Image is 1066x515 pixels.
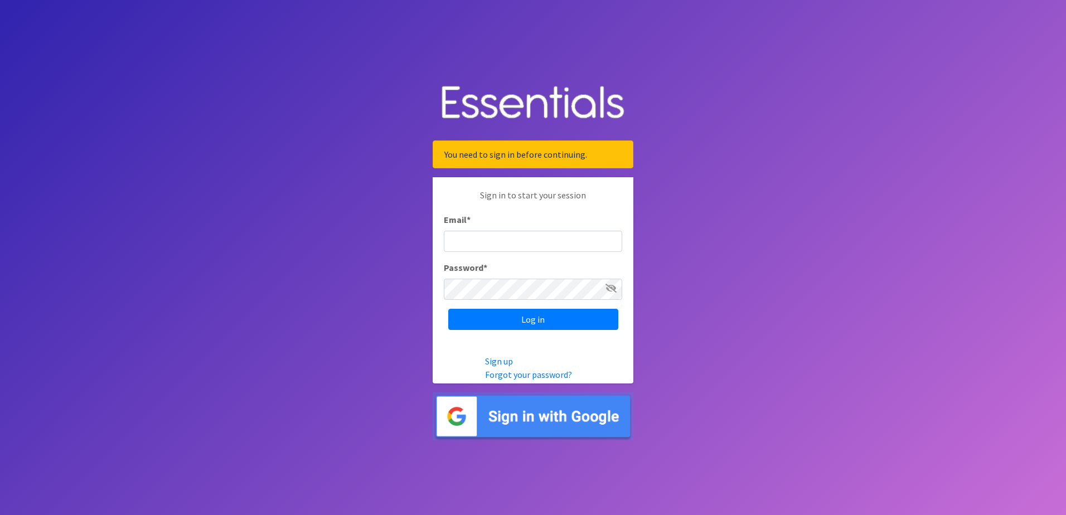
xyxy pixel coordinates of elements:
p: Sign in to start your session [444,188,622,213]
div: You need to sign in before continuing. [433,140,633,168]
img: Human Essentials [433,75,633,132]
input: Log in [448,309,618,330]
abbr: required [467,214,471,225]
a: Forgot your password? [485,369,572,380]
abbr: required [483,262,487,273]
label: Password [444,261,487,274]
img: Sign in with Google [433,392,633,441]
label: Email [444,213,471,226]
a: Sign up [485,356,513,367]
